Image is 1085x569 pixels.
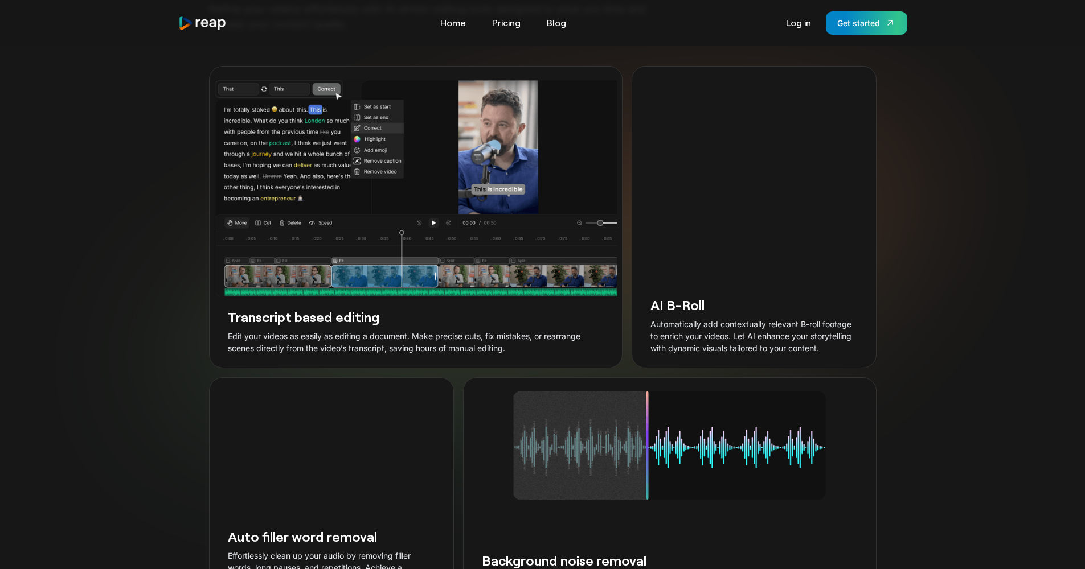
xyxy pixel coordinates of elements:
a: Get started [826,11,907,35]
h3: AI B-Roll [650,296,858,314]
p: Edit your videos as easily as editing a document. Make precise cuts, fix mistakes, or rearrange s... [228,330,604,354]
p: Automatically add contextually relevant B-roll footage to enrich your videos. Let AI enhance your... [650,318,858,354]
h3: Background noise removal [482,551,858,569]
video: Your browser does not support the video tag. [210,391,453,513]
div: Get started [837,17,880,29]
a: Home [435,14,472,32]
a: home [178,15,227,31]
h3: Transcript based editing [228,308,604,325]
img: reap logo [178,15,227,31]
img: Transcript based editing [214,80,617,296]
a: Blog [541,14,572,32]
a: Log in [780,14,817,32]
a: Pricing [486,14,526,32]
video: Your browser does not support the video tag. [632,80,876,202]
h3: Auto filler word removal [228,527,435,545]
img: Background noise removal [488,391,851,500]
